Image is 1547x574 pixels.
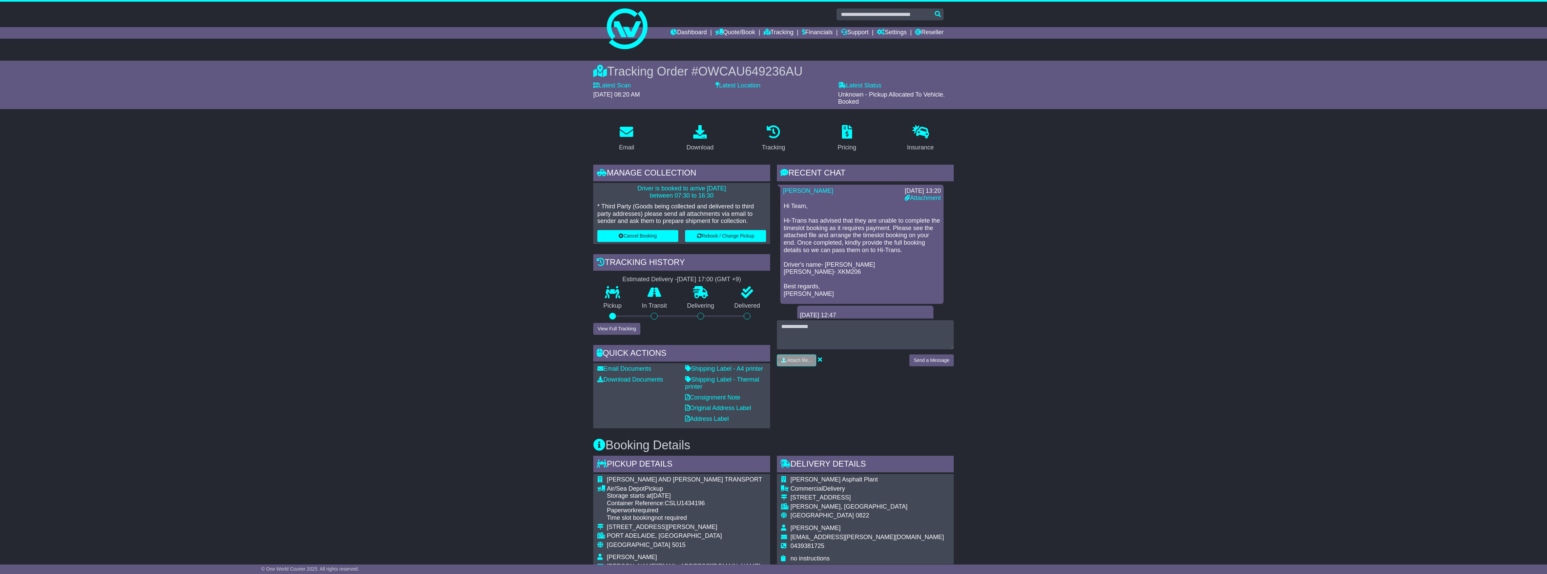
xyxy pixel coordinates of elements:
[593,165,770,183] div: Manage collection
[607,514,762,522] div: Time slot booking
[593,82,631,89] label: Latest Scan
[632,302,677,310] p: In Transit
[784,203,940,298] p: Hi Team, Hi-Trans has advised that they are unable to complete the timeslot booking as it require...
[607,554,657,560] span: [PERSON_NAME]
[593,438,954,452] h3: Booking Details
[597,203,766,225] p: * Third Party (Goods being collected and delivered to third party addresses) please send all atta...
[877,27,907,39] a: Settings
[593,64,954,79] div: Tracking Order #
[607,485,762,493] div: Pickup
[607,563,760,570] span: [PERSON_NAME][EMAIL_ADDRESS][DOMAIN_NAME]
[790,485,823,492] span: Commercial
[593,323,640,335] button: View Full Tracking
[762,143,785,152] div: Tracking
[724,302,770,310] p: Delivered
[685,394,740,401] a: Consignment Note
[685,365,763,372] a: Shipping Label - A4 printer
[685,405,751,411] a: Original Address Label
[685,230,766,242] button: Rebook / Change Pickup
[593,91,640,98] span: [DATE] 08:20 AM
[802,27,833,39] a: Financials
[615,123,639,155] a: Email
[905,187,941,195] div: [DATE] 13:20
[838,91,945,105] span: Unknown - Pickup Allocated To Vehicle. Booked
[833,123,861,155] a: Pricing
[685,415,729,422] a: Address Label
[907,143,934,152] div: Insurance
[838,82,882,89] label: Latest Status
[790,485,944,493] div: Delivery
[607,492,762,500] div: Storage starts at
[686,143,714,152] div: Download
[593,254,770,272] div: Tracking history
[915,27,944,39] a: Reseller
[672,541,685,548] span: 5015
[607,524,762,531] div: [STREET_ADDRESS][PERSON_NAME]
[671,27,707,39] a: Dashboard
[685,376,759,390] a: Shipping Label - Thermal printer
[790,555,830,562] span: no instructions
[790,476,878,483] span: [PERSON_NAME] Asphalt Plant
[716,82,760,89] label: Latest Location
[682,123,718,155] a: Download
[764,27,793,39] a: Tracking
[800,312,931,319] div: [DATE] 12:47
[903,123,938,155] a: Insurance
[790,525,841,531] span: [PERSON_NAME]
[607,507,762,514] div: Paperwork
[607,485,645,492] span: Air/Sea Depot
[593,456,770,474] div: Pickup Details
[790,512,854,519] span: [GEOGRAPHIC_DATA]
[607,532,762,540] div: PORT ADELAIDE, [GEOGRAPHIC_DATA]
[855,512,869,519] span: 0822
[607,541,670,548] span: [GEOGRAPHIC_DATA]
[838,143,856,152] div: Pricing
[698,64,803,78] span: OWCAU649236AU
[619,143,634,152] div: Email
[593,345,770,363] div: Quick Actions
[677,276,741,283] div: [DATE] 17:00 (GMT +9)
[677,302,724,310] p: Delivering
[777,165,954,183] div: RECENT CHAT
[790,503,944,511] div: [PERSON_NAME], [GEOGRAPHIC_DATA]
[654,514,687,521] span: not required
[593,302,632,310] p: Pickup
[597,376,663,383] a: Download Documents
[652,492,671,499] span: [DATE]
[636,507,658,514] span: required
[783,187,833,194] a: [PERSON_NAME]
[715,27,755,39] a: Quote/Book
[777,456,954,474] div: Delivery Details
[593,276,770,283] div: Estimated Delivery -
[790,534,944,540] span: [EMAIL_ADDRESS][PERSON_NAME][DOMAIN_NAME]
[597,230,678,242] button: Cancel Booking
[665,500,705,507] span: CSLU1434196
[597,185,766,200] p: Driver is booked to arrive [DATE] between 07:30 to 16:30
[790,542,824,549] span: 0439381725
[597,365,651,372] a: Email Documents
[261,566,359,572] span: © One World Courier 2025. All rights reserved.
[607,500,762,507] div: Container Reference:
[909,354,954,366] button: Send a Message
[758,123,789,155] a: Tracking
[841,27,868,39] a: Support
[790,494,944,501] div: [STREET_ADDRESS]
[905,194,941,201] a: Attachment
[607,476,762,483] span: [PERSON_NAME] AND [PERSON_NAME] TRANSPORT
